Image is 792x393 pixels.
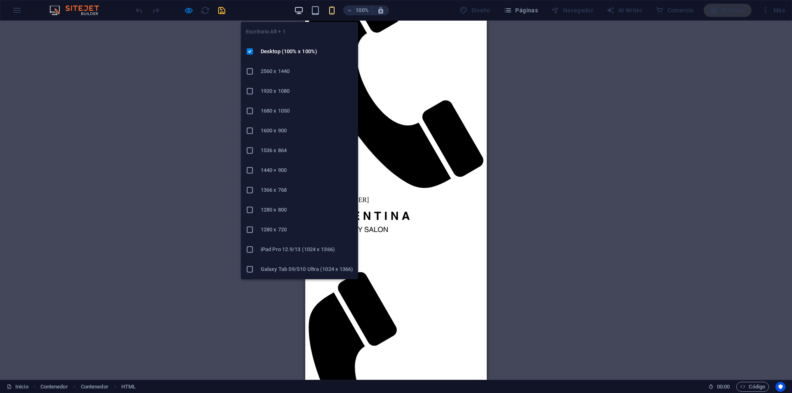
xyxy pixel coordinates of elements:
[261,205,353,215] h6: 1280 x 800
[504,6,538,14] span: Páginas
[261,106,353,116] h6: 1680 x 1050
[261,126,353,136] h6: 1600 x 900
[723,384,724,390] span: :
[261,264,353,274] h6: Galaxy Tab S9/S10 Ultra (1024 x 1366)
[6,176,64,183] span: [PHONE_NUMBER]
[500,4,541,17] button: Páginas
[261,225,353,235] h6: 1280 x 720
[717,382,730,392] span: 00 00
[3,190,106,214] img: Logo-Florentina_Beauty_Salon-2yfpf1KRDRttUrLJdsVMiQ.svg
[40,382,68,392] span: Haz clic para seleccionar y doble clic para editar
[261,165,353,175] h6: 1440 × 900
[736,382,769,392] button: Código
[356,5,369,15] h6: 100%
[7,382,28,392] a: Haz clic para cancelar la selección y doble clic para abrir páginas
[261,245,353,254] h6: iPad Pro 12.9/13 (1024 x 1366)
[456,4,494,17] div: Diseño (Ctrl+Alt+Y)
[121,382,136,392] span: Haz clic para seleccionar y doble clic para editar
[708,382,730,392] h6: Tiempo de la sesión
[775,382,785,392] button: Usercentrics
[81,382,108,392] span: Haz clic para seleccionar y doble clic para editar
[261,66,353,76] h6: 2560 x 1440
[261,146,353,155] h6: 1536 x 864
[740,382,765,392] span: Código
[20,223,35,230] a: Inicio
[343,5,372,15] button: 100%
[20,238,44,245] a: Contacto
[40,382,136,392] nav: breadcrumb
[261,47,353,56] h6: Desktop (100% x 100%)
[47,5,109,15] img: Editor Logo
[20,230,45,237] a: Servicios
[377,7,384,14] i: Al redimensionar, ajustar el nivel de zoom automáticamente para ajustarse al dispositivo elegido.
[261,185,353,195] h6: 1366 x 768
[261,86,353,96] h6: 1920 x 1080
